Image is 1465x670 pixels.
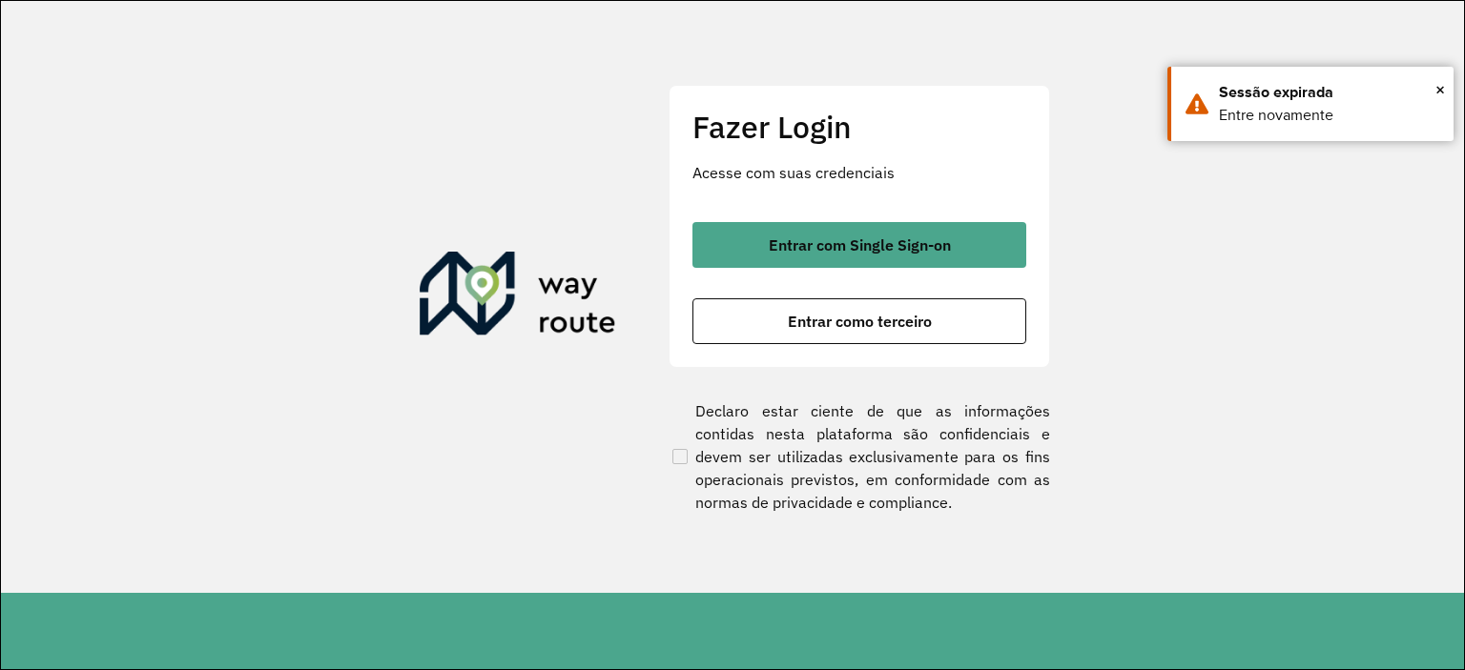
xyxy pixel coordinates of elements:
label: Declaro estar ciente de que as informações contidas nesta plataforma são confidenciais e devem se... [669,399,1050,514]
div: Sessão expirada [1219,81,1439,104]
span: Entrar como terceiro [788,314,932,329]
h2: Fazer Login [692,109,1026,145]
span: × [1435,75,1445,104]
button: Close [1435,75,1445,104]
button: button [692,222,1026,268]
p: Acesse com suas credenciais [692,161,1026,184]
span: Entrar com Single Sign-on [769,237,951,253]
button: button [692,298,1026,344]
div: Entre novamente [1219,104,1439,127]
img: Roteirizador AmbevTech [420,252,616,343]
